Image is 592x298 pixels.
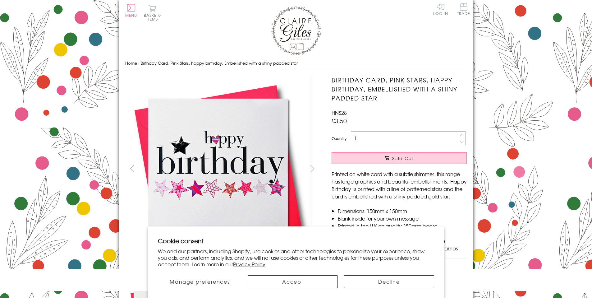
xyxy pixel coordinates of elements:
[332,116,347,125] span: £3.50
[125,12,137,18] span: Menu
[319,76,506,262] img: Birthday Card, Pink Stars, happy birthday, Embellished with a shiny padded star
[332,136,346,141] label: Quantity
[170,278,230,285] span: Manage preferences
[338,222,467,230] li: Printed in the U.K on quality 350gsm board
[332,109,347,116] span: HNS28
[125,57,467,70] nav: breadcrumbs
[433,3,448,15] a: Log In
[305,161,319,175] button: next
[248,275,338,288] button: Accept
[125,4,137,17] button: Menu
[271,6,321,55] img: Claire Giles Greetings Cards
[144,5,161,21] button: Basket0 items
[138,60,140,66] span: ›
[125,161,139,175] button: prev
[233,260,265,268] a: Privacy Policy
[332,152,467,164] button: Sold Out
[457,3,470,15] span: Trade
[125,60,137,66] a: Home
[457,3,470,16] a: Trade
[392,155,414,161] span: Sold Out
[158,275,241,288] button: Manage preferences
[332,76,467,102] h1: Birthday Card, Pink Stars, happy birthday, Embellished with a shiny padded star
[338,215,467,222] li: Blank inside for your own message
[338,207,467,215] li: Dimensions: 150mm x 150mm
[147,12,161,22] span: 0 items
[125,76,311,262] img: Birthday Card, Pink Stars, happy birthday, Embellished with a shiny padded star
[158,236,434,245] h2: Cookie consent
[141,60,298,66] span: Birthday Card, Pink Stars, happy birthday, Embellished with a shiny padded star
[332,170,467,200] p: Printed on white card with a subtle shimmer, this range has large graphics and beautiful embellis...
[344,275,434,288] button: Decline
[158,248,434,267] p: We and our partners, including Shopify, use cookies and other technologies to personalize your ex...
